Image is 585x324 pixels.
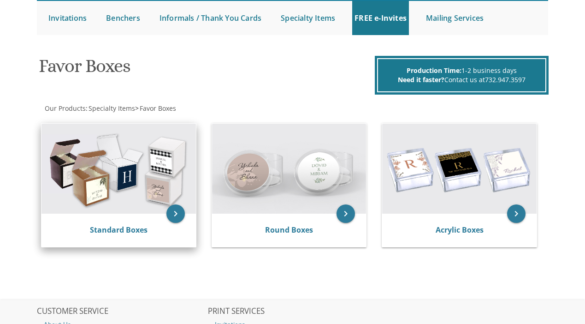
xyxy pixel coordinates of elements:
span: Favor Boxes [140,104,176,113]
a: Acrylic Boxes [436,225,484,235]
a: Mailing Services [424,1,486,35]
a: keyboard_arrow_right [166,204,185,223]
h2: PRINT SERVICES [208,307,378,316]
img: Standard Boxes [41,124,196,214]
a: Our Products [44,104,86,113]
img: Acrylic Boxes [382,124,537,214]
a: keyboard_arrow_right [507,204,526,223]
h2: CUSTOMER SERVICE [37,307,207,316]
a: keyboard_arrow_right [337,204,355,223]
a: Informals / Thank You Cards [157,1,264,35]
a: 732.947.3597 [485,75,526,84]
div: : [37,104,293,113]
span: > [135,104,176,113]
a: Invitations [46,1,89,35]
img: Round Boxes [212,124,366,214]
span: Production Time: [407,66,461,75]
a: FREE e-Invites [352,1,409,35]
a: Benchers [104,1,142,35]
h1: Favor Boxes [39,56,372,83]
a: Favor Boxes [139,104,176,113]
a: Specialty Items [88,104,135,113]
a: Specialty Items [278,1,337,35]
a: Round Boxes [265,225,313,235]
span: Specialty Items [89,104,135,113]
a: Standard Boxes [90,225,148,235]
span: Need it faster? [398,75,444,84]
div: 1-2 business days Contact us at [377,58,546,92]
